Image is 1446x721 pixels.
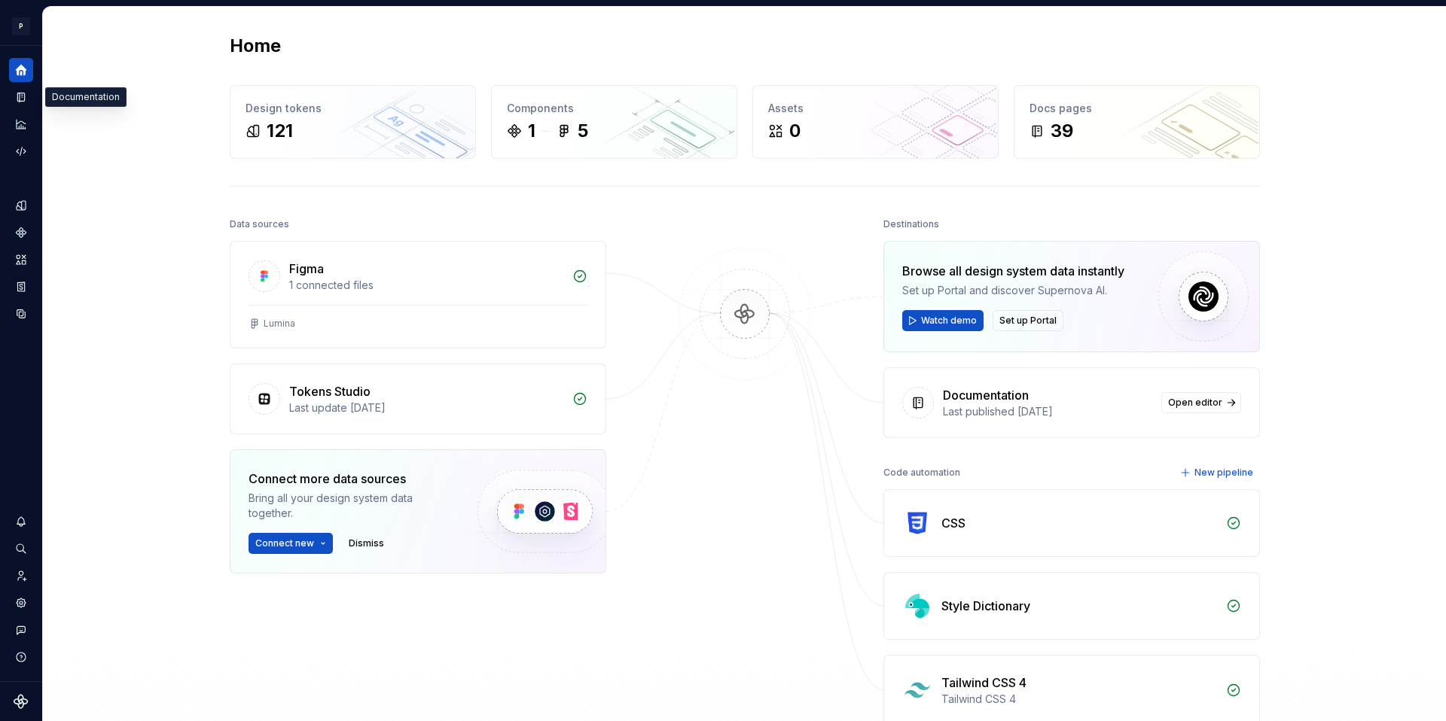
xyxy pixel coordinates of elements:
[230,85,476,159] a: Design tokens121
[9,537,33,561] button: Search ⌘K
[289,278,563,293] div: 1 connected files
[45,87,127,107] div: Documentation
[249,491,452,521] div: Bring all your design system data together.
[9,139,33,163] a: Code automation
[9,193,33,218] a: Design tokens
[1161,392,1241,413] a: Open editor
[1014,85,1260,159] a: Docs pages39
[249,533,333,554] button: Connect new
[9,248,33,272] a: Assets
[943,404,1152,419] div: Last published [DATE]
[246,101,460,116] div: Design tokens
[289,260,324,278] div: Figma
[9,618,33,642] button: Contact support
[230,214,289,235] div: Data sources
[230,364,606,434] a: Tokens StudioLast update [DATE]
[921,315,977,327] span: Watch demo
[507,101,721,116] div: Components
[230,241,606,348] a: Figma1 connected filesLumina
[993,310,1063,331] button: Set up Portal
[768,101,983,116] div: Assets
[752,85,999,159] a: Assets0
[902,310,984,331] button: Watch demo
[9,564,33,588] a: Invite team
[264,318,295,330] div: Lumina
[999,315,1057,327] span: Set up Portal
[9,302,33,326] a: Data sources
[1051,119,1073,143] div: 39
[9,85,33,109] a: Documentation
[528,119,535,143] div: 1
[1168,397,1222,409] span: Open editor
[3,10,39,42] button: P
[902,283,1124,298] div: Set up Portal and discover Supernova AI.
[9,221,33,245] a: Components
[289,382,371,400] div: Tokens Studio
[941,514,966,532] div: CSS
[12,17,30,35] div: P
[1194,467,1253,479] span: New pipeline
[941,692,1217,707] div: Tailwind CSS 4
[342,533,391,554] button: Dismiss
[255,537,314,549] span: Connect new
[9,275,33,299] a: Storybook stories
[578,119,588,143] div: 5
[943,386,1029,404] div: Documentation
[902,262,1124,280] div: Browse all design system data instantly
[249,470,452,488] div: Connect more data sources
[883,462,960,483] div: Code automation
[941,674,1027,692] div: Tailwind CSS 4
[1176,462,1260,483] button: New pipeline
[883,214,939,235] div: Destinations
[9,58,33,82] a: Home
[789,119,801,143] div: 0
[491,85,737,159] a: Components15
[1030,101,1244,116] div: Docs pages
[941,597,1030,615] div: Style Dictionary
[9,510,33,534] button: Notifications
[9,591,33,615] a: Settings
[267,119,293,143] div: 121
[349,537,384,549] span: Dismiss
[230,34,281,58] h2: Home
[9,112,33,136] a: Analytics
[14,694,29,709] svg: Supernova Logo
[289,400,563,415] div: Last update [DATE]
